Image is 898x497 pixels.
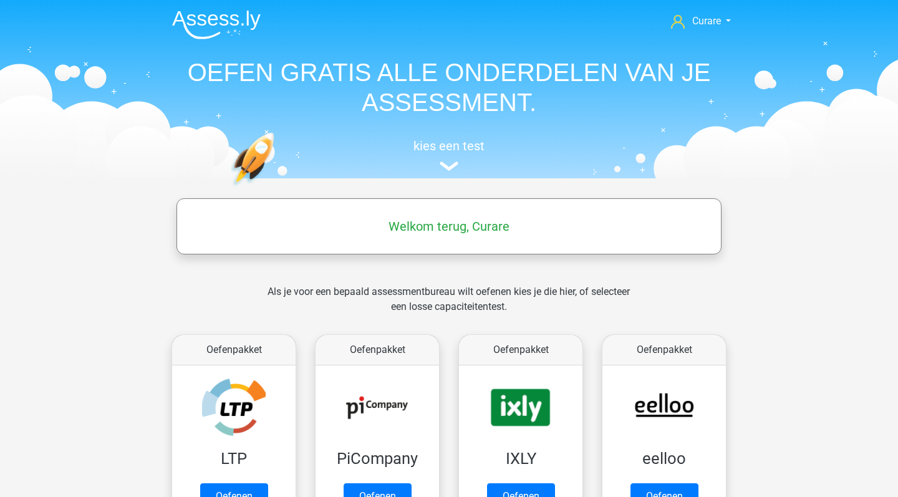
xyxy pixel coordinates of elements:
[440,162,458,171] img: assessment
[162,138,736,171] a: kies een test
[172,10,261,39] img: Assessly
[692,15,721,27] span: Curare
[162,57,736,117] h1: OEFEN GRATIS ALLE ONDERDELEN VAN JE ASSESSMENT.
[183,219,715,234] h5: Welkom terug, Curare
[666,14,736,29] a: Curare
[162,138,736,153] h5: kies een test
[231,132,322,245] img: oefenen
[258,284,640,329] div: Als je voor een bepaald assessmentbureau wilt oefenen kies je die hier, of selecteer een losse ca...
